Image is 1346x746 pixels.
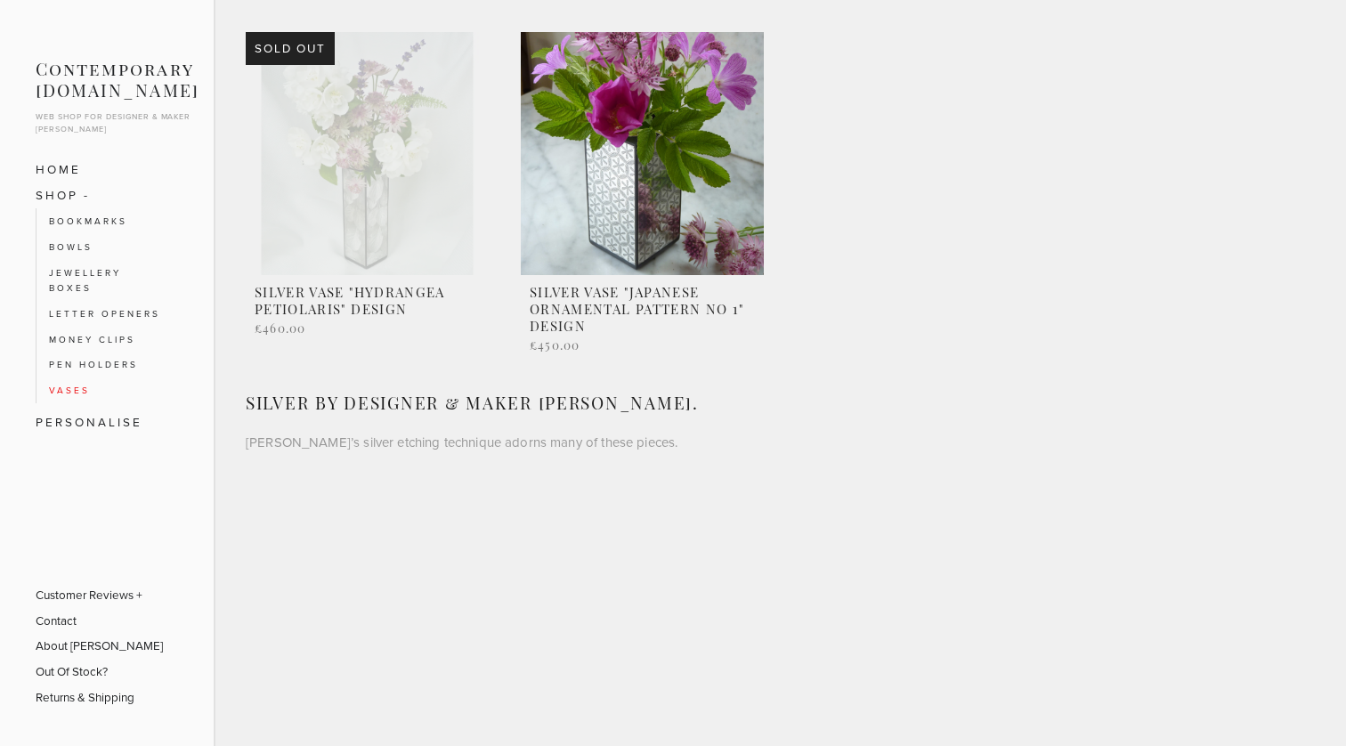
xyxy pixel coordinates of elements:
[246,431,1314,454] p: [PERSON_NAME]’s silver etching technique adorns many of these pieces.
[36,685,163,710] a: Returns & Shipping
[49,260,166,301] a: Jewellery Boxes
[49,208,166,234] a: Bookmarks
[36,110,199,134] p: Web shop for designer & maker [PERSON_NAME]
[49,327,166,353] a: Money Clips
[36,659,163,685] a: Out Of Stock?
[49,377,166,403] a: Vases
[36,157,178,182] a: Home
[36,58,199,101] a: Contemporary [DOMAIN_NAME]
[36,608,163,634] a: Contact
[36,582,163,608] a: Customer Reviews
[36,409,178,435] a: Personalise
[246,393,1314,414] h3: sILVER By Designer & Maker [PERSON_NAME].
[49,301,166,327] a: Letter Openers
[49,352,166,377] a: Pen Holders
[49,234,166,260] a: Bowls
[36,182,178,208] a: SHOP
[36,633,163,659] a: About [PERSON_NAME]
